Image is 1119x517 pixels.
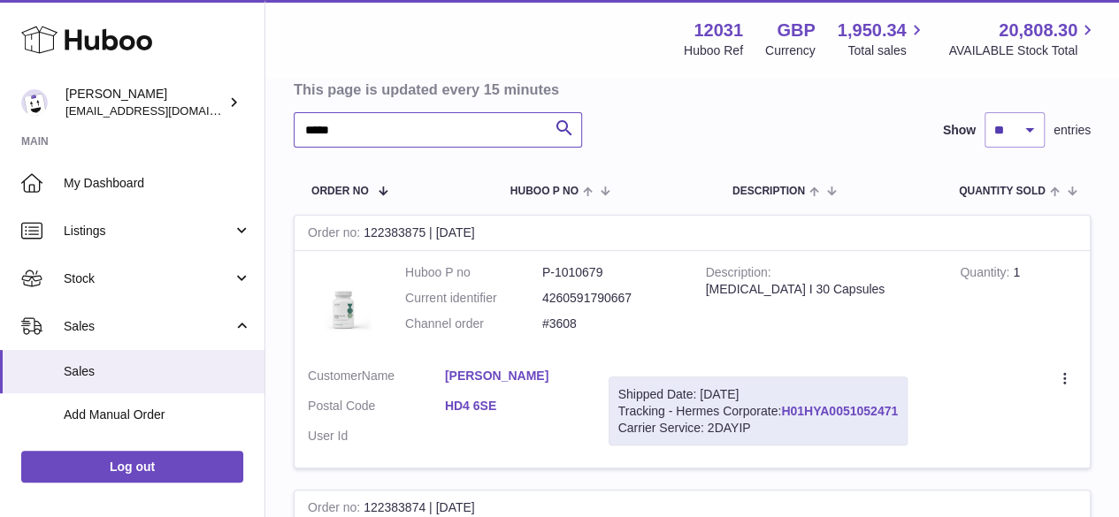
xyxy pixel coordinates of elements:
[445,368,582,384] a: [PERSON_NAME]
[960,265,1013,284] strong: Quantity
[21,451,243,483] a: Log out
[64,270,233,287] span: Stock
[694,19,743,42] strong: 12031
[999,19,1077,42] span: 20,808.30
[405,264,542,281] dt: Huboo P no
[542,264,679,281] dd: P-1010679
[838,19,907,42] span: 1,950.34
[618,420,898,437] div: Carrier Service: 2DAYIP
[308,264,379,335] img: 1726643696.jpg
[510,186,579,197] span: Huboo P no
[1054,122,1091,139] span: entries
[781,404,898,418] a: H01HYA0051052471
[765,42,816,59] div: Currency
[65,103,260,118] span: [EMAIL_ADDRESS][DOMAIN_NAME]
[959,186,1046,197] span: Quantity Sold
[308,368,445,389] dt: Name
[21,89,48,116] img: internalAdmin-12031@internal.huboo.com
[64,363,251,380] span: Sales
[64,175,251,192] span: My Dashboard
[838,19,927,59] a: 1,950.34 Total sales
[542,316,679,332] dd: #3608
[732,186,805,197] span: Description
[308,369,362,383] span: Customer
[64,407,251,423] span: Add Manual Order
[294,80,1086,99] h3: This page is updated every 15 minutes
[706,281,934,298] div: [MEDICAL_DATA] I 30 Capsules
[847,42,926,59] span: Total sales
[445,398,582,414] a: HD4 6SE
[618,386,898,403] div: Shipped Date: [DATE]
[308,225,364,244] strong: Order no
[295,216,1090,251] div: 122383875 | [DATE]
[609,376,908,446] div: Tracking - Hermes Corporate:
[542,290,679,307] dd: 4260591790667
[308,428,445,445] dt: User Id
[948,42,1098,59] span: AVAILABLE Stock Total
[777,19,815,42] strong: GBP
[947,251,1090,354] td: 1
[405,290,542,307] dt: Current identifier
[64,318,233,335] span: Sales
[943,122,976,139] label: Show
[311,186,369,197] span: Order No
[308,398,445,419] dt: Postal Code
[706,265,771,284] strong: Description
[64,223,233,239] span: Listings
[684,42,743,59] div: Huboo Ref
[65,86,225,119] div: [PERSON_NAME]
[405,316,542,332] dt: Channel order
[948,19,1098,59] a: 20,808.30 AVAILABLE Stock Total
